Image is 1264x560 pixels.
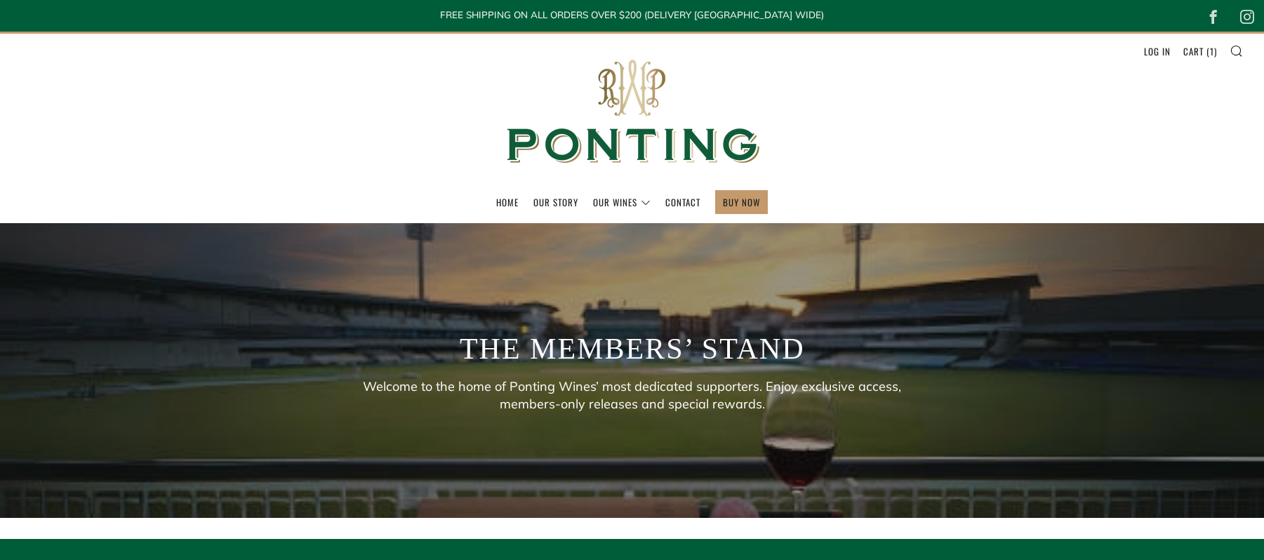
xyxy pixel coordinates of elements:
h1: The Members’ Stand [460,328,805,371]
a: Our Story [533,191,578,213]
a: Log in [1144,40,1171,62]
a: Our Wines [593,191,651,213]
a: Cart (1) [1183,40,1217,62]
a: BUY NOW [723,191,760,213]
span: 1 [1210,44,1214,58]
a: Contact [665,191,700,213]
a: Home [496,191,519,213]
p: Welcome to the home of Ponting Wines’ most dedicated supporters. Enjoy exclusive access, members-... [359,378,906,413]
img: Ponting Wines [492,34,773,190]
